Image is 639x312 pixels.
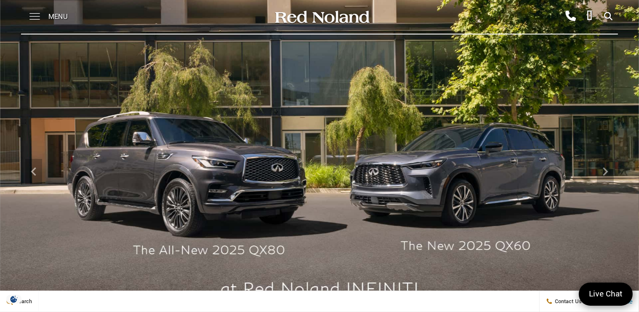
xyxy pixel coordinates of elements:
[553,298,582,305] span: Contact Us
[579,283,633,306] a: Live Chat
[273,10,370,24] img: Red Noland Auto Group
[25,159,42,184] div: Previous
[585,288,627,300] span: Live Chat
[4,295,24,304] img: Opt-Out Icon
[597,159,614,184] div: Next
[4,295,24,304] section: Click to Open Cookie Consent Modal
